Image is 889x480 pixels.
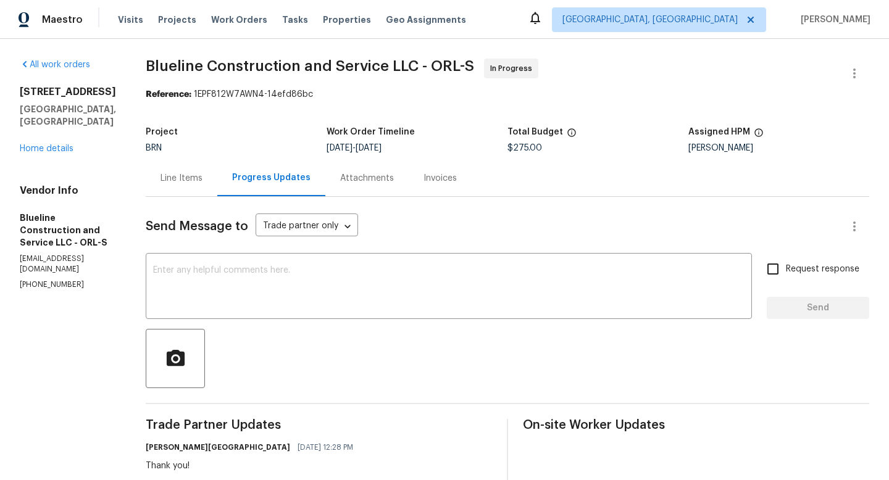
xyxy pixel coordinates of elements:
h5: Work Order Timeline [327,128,415,136]
h5: Project [146,128,178,136]
span: $275.00 [507,144,542,152]
span: Projects [158,14,196,26]
span: Blueline Construction and Service LLC - ORL-S [146,59,474,73]
div: Line Items [161,172,202,184]
div: Trade partner only [256,217,358,237]
span: [DATE] 12:28 PM [298,441,353,453]
span: Visits [118,14,143,26]
span: In Progress [490,62,537,75]
span: [GEOGRAPHIC_DATA], [GEOGRAPHIC_DATA] [562,14,738,26]
a: Home details [20,144,73,153]
span: [PERSON_NAME] [796,14,870,26]
span: BRN [146,144,162,152]
span: On-site Worker Updates [523,419,869,431]
span: Tasks [282,15,308,24]
a: All work orders [20,60,90,69]
h2: [STREET_ADDRESS] [20,86,116,98]
h6: [PERSON_NAME][GEOGRAPHIC_DATA] [146,441,290,453]
span: [DATE] [327,144,353,152]
div: Invoices [424,172,457,184]
div: [PERSON_NAME] [688,144,869,152]
div: 1EPF812W7AWN4-14efd86bc [146,88,869,101]
div: Attachments [340,172,394,184]
span: The hpm assigned to this work order. [754,128,764,144]
span: Work Orders [211,14,267,26]
p: [PHONE_NUMBER] [20,279,116,290]
span: Properties [323,14,371,26]
h5: Blueline Construction and Service LLC - ORL-S [20,212,116,249]
h5: Total Budget [507,128,563,136]
h4: Vendor Info [20,184,116,197]
h5: [GEOGRAPHIC_DATA], [GEOGRAPHIC_DATA] [20,103,116,128]
span: Request response [786,263,859,276]
p: [EMAIL_ADDRESS][DOMAIN_NAME] [20,254,116,275]
span: [DATE] [356,144,382,152]
h5: Assigned HPM [688,128,750,136]
span: Maestro [42,14,83,26]
span: Geo Assignments [386,14,466,26]
span: The total cost of line items that have been proposed by Opendoor. This sum includes line items th... [567,128,577,144]
span: - [327,144,382,152]
span: Trade Partner Updates [146,419,492,431]
div: Thank you! [146,460,361,472]
span: Send Message to [146,220,248,233]
b: Reference: [146,90,191,99]
div: Progress Updates [232,172,311,184]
